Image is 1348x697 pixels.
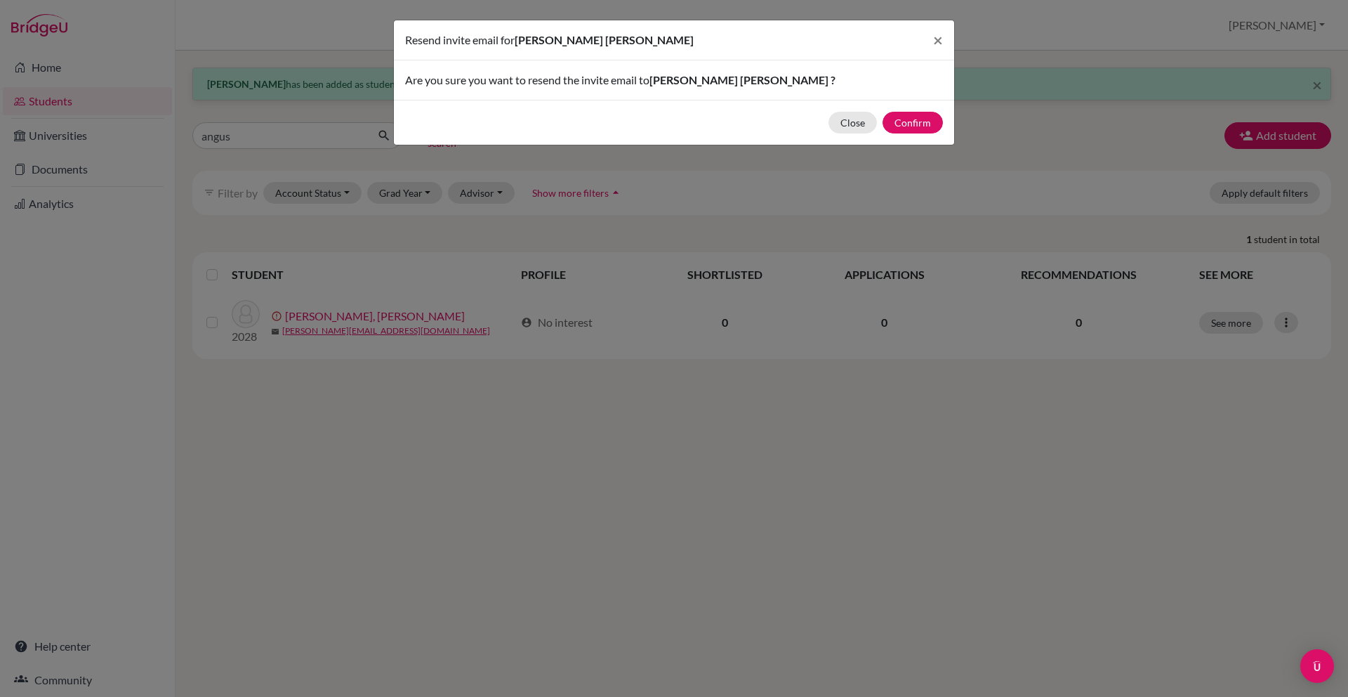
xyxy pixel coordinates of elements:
div: Open Intercom Messenger [1300,649,1334,683]
span: [PERSON_NAME] [PERSON_NAME] ? [649,73,835,86]
span: × [933,30,943,50]
button: Close [922,20,954,60]
span: Resend invite email for [405,33,515,46]
span: [PERSON_NAME] [PERSON_NAME] [515,33,694,46]
button: Close [828,112,877,133]
button: Confirm [883,112,943,133]
p: Are you sure you want to resend the invite email to [405,72,943,89]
